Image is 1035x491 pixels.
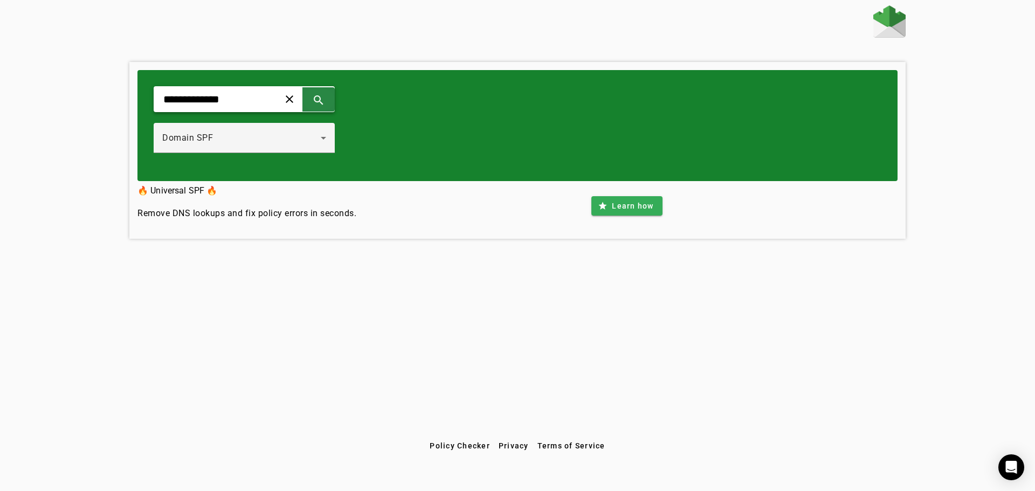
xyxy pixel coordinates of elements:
[137,207,356,220] h4: Remove DNS lookups and fix policy errors in seconds.
[537,441,605,450] span: Terms of Service
[612,200,653,211] span: Learn how
[430,441,490,450] span: Policy Checker
[533,436,610,455] button: Terms of Service
[873,5,906,38] img: Fraudmarc Logo
[591,196,662,216] button: Learn how
[137,183,356,198] h3: 🔥 Universal SPF 🔥
[499,441,529,450] span: Privacy
[873,5,906,40] a: Home
[998,454,1024,480] div: Open Intercom Messenger
[494,436,533,455] button: Privacy
[162,133,213,143] span: Domain SPF
[425,436,494,455] button: Policy Checker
